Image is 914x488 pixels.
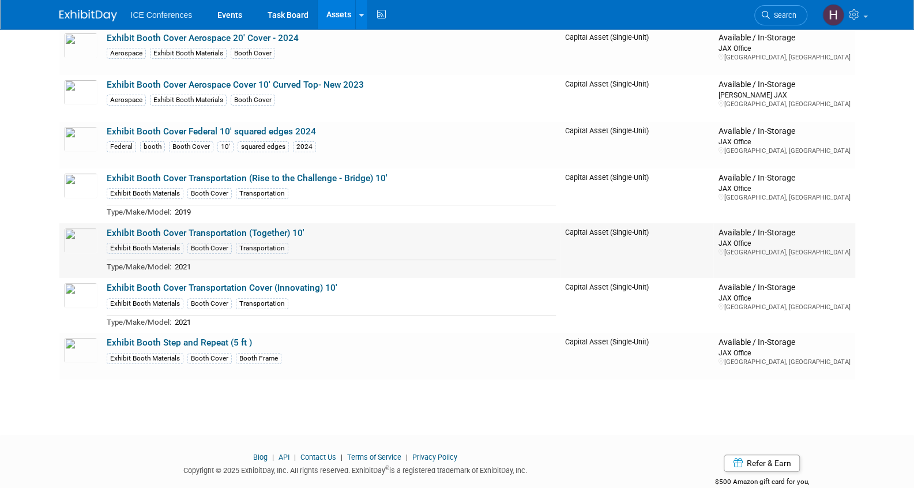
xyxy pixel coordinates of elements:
[107,48,146,59] div: Aerospace
[718,303,850,311] div: [GEOGRAPHIC_DATA], [GEOGRAPHIC_DATA]
[107,228,304,238] a: Exhibit Booth Cover Transportation (Together) 10'
[236,298,288,309] div: Transportation
[217,141,234,152] div: 10'
[59,463,652,476] div: Copyright © 2025 ExhibitDay, Inc. All rights reserved. ExhibitDay is a registered trademark of Ex...
[171,260,556,273] td: 2021
[718,33,850,43] div: Available / In-Storage
[150,95,227,106] div: Exhibit Booth Materials
[107,298,183,309] div: Exhibit Booth Materials
[718,43,850,53] div: JAX Office
[561,122,714,168] td: Capital Asset (Single-Unit)
[718,137,850,147] div: JAX Office
[385,465,389,471] sup: ®
[718,90,850,100] div: [PERSON_NAME] JAX
[770,11,796,20] span: Search
[253,453,268,461] a: Blog
[187,188,232,199] div: Booth Cover
[236,243,288,254] div: Transportation
[107,337,252,348] a: Exhibit Booth Step and Repeat (5 ft )
[718,100,850,108] div: [GEOGRAPHIC_DATA], [GEOGRAPHIC_DATA]
[231,48,275,59] div: Booth Cover
[150,48,227,59] div: Exhibit Booth Materials
[338,453,345,461] span: |
[169,141,213,152] div: Booth Cover
[412,453,457,461] a: Privacy Policy
[231,95,275,106] div: Booth Cover
[107,33,299,43] a: Exhibit Booth Cover Aerospace 20' Cover - 2024
[561,168,714,223] td: Capital Asset (Single-Unit)
[107,205,171,219] td: Type/Make/Model:
[561,333,714,380] td: Capital Asset (Single-Unit)
[293,141,316,152] div: 2024
[718,183,850,193] div: JAX Office
[187,243,232,254] div: Booth Cover
[718,126,850,137] div: Available / In-Storage
[718,348,850,358] div: JAX Office
[59,10,117,21] img: ExhibitDay
[187,298,232,309] div: Booth Cover
[236,188,288,199] div: Transportation
[718,238,850,248] div: JAX Office
[561,278,714,333] td: Capital Asset (Single-Unit)
[718,358,850,366] div: [GEOGRAPHIC_DATA], [GEOGRAPHIC_DATA]
[107,283,337,293] a: Exhibit Booth Cover Transportation Cover (Innovating) 10'
[718,228,850,238] div: Available / In-Storage
[107,188,183,199] div: Exhibit Booth Materials
[300,453,336,461] a: Contact Us
[291,453,299,461] span: |
[107,95,146,106] div: Aerospace
[171,205,556,219] td: 2019
[279,453,289,461] a: API
[107,80,364,90] a: Exhibit Booth Cover Aerospace Cover 10' Curved Top- New 2023
[187,353,232,364] div: Booth Cover
[107,173,388,183] a: Exhibit Booth Cover Transportation (Rise to the Challenge - Bridge) 10'
[718,248,850,257] div: [GEOGRAPHIC_DATA], [GEOGRAPHIC_DATA]
[107,141,136,152] div: Federal
[718,337,850,348] div: Available / In-Storage
[107,243,183,254] div: Exhibit Booth Materials
[403,453,411,461] span: |
[236,353,281,364] div: Booth Frame
[107,315,171,328] td: Type/Make/Model:
[724,455,800,472] a: Refer & Earn
[822,4,844,26] img: Heidi Drashin
[269,453,277,461] span: |
[718,147,850,155] div: [GEOGRAPHIC_DATA], [GEOGRAPHIC_DATA]
[561,28,714,75] td: Capital Asset (Single-Unit)
[718,283,850,293] div: Available / In-Storage
[171,315,556,328] td: 2021
[140,141,165,152] div: booth
[718,293,850,303] div: JAX Office
[561,223,714,278] td: Capital Asset (Single-Unit)
[107,260,171,273] td: Type/Make/Model:
[718,193,850,202] div: [GEOGRAPHIC_DATA], [GEOGRAPHIC_DATA]
[561,75,714,122] td: Capital Asset (Single-Unit)
[718,80,850,90] div: Available / In-Storage
[754,5,807,25] a: Search
[107,353,183,364] div: Exhibit Booth Materials
[718,53,850,62] div: [GEOGRAPHIC_DATA], [GEOGRAPHIC_DATA]
[107,126,316,137] a: Exhibit Booth Cover Federal 10' squared edges 2024
[718,173,850,183] div: Available / In-Storage
[238,141,289,152] div: squared edges
[131,10,193,20] span: ICE Conferences
[347,453,401,461] a: Terms of Service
